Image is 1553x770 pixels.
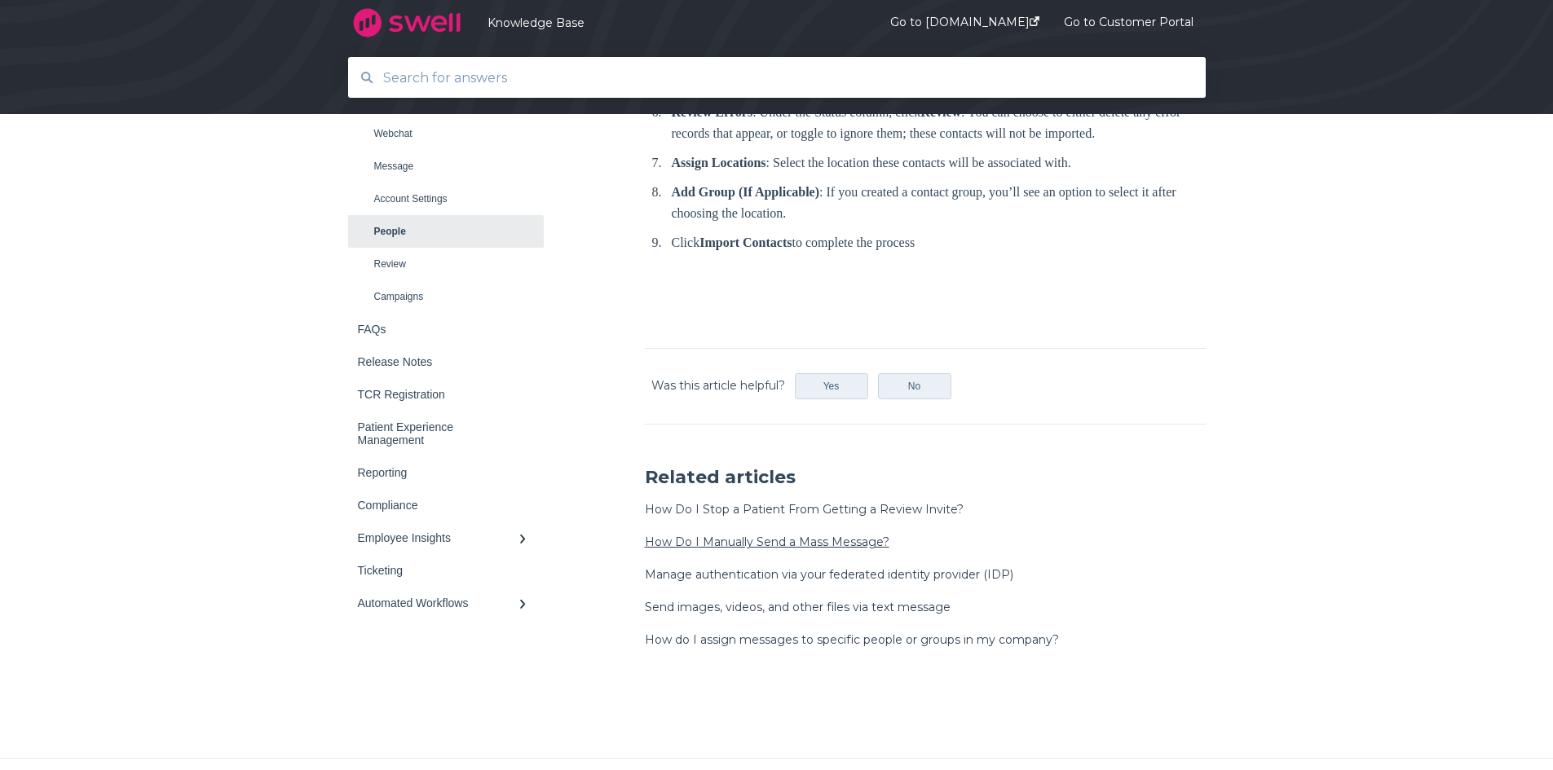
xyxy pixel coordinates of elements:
[348,489,544,521] a: Compliance
[645,600,951,614] a: Send images, videos, and other files via text message
[348,411,544,456] a: Patient Experience Management
[358,564,518,577] div: Ticketing
[665,152,1206,174] li: : Select the location these contacts will be associated with.
[358,596,518,609] div: Automated Workflows
[348,280,544,313] a: Campaigns
[348,521,544,554] a: Employee Insights
[672,185,820,199] strong: Add Group (If Applicable)
[645,567,1013,582] a: Manage authentication via your federated identity provider (IDP)
[348,456,544,489] a: Reporting
[878,373,951,399] button: No
[672,232,1206,253] p: Click to complete the process
[358,323,518,336] div: FAQs
[651,378,785,393] span: Was this article helpful?
[358,499,518,512] div: Compliance
[358,531,518,544] div: Employee Insights
[358,420,518,447] div: Patient Experience Management
[699,235,792,249] strong: Import Contacts
[348,345,544,378] a: Release Notes
[645,465,1206,490] h3: Related articles
[348,215,544,248] a: People
[348,587,544,619] a: Automated Workflows
[348,117,544,150] a: Webchat
[348,150,544,183] a: Message
[348,378,544,411] a: TCR Registration
[358,466,518,479] div: Reporting
[645,502,964,517] a: How Do I Stop a Patient From Getting a Review Invite?
[348,248,544,280] a: Review
[373,60,1181,95] input: Search for answers
[795,373,868,399] button: Yes
[908,381,920,392] span: No
[358,355,518,368] div: Release Notes
[645,535,889,549] a: How Do I Manually Send a Mass Message?
[348,313,544,345] a: FAQs
[823,381,840,392] span: Yes
[488,15,841,30] a: Knowledge Base
[358,388,518,401] div: TCR Registration
[645,632,1059,647] a: How do I assign messages to specific people or groups in my company?
[672,182,1206,224] p: : If you created a contact group, you’ll see an option to select it after choosing the location.
[348,554,544,587] a: Ticketing
[672,156,766,169] strong: Assign Locations
[672,102,1206,144] p: : Under the Status column, click . You can choose to either delete any error records that appear,...
[348,183,544,215] a: Account Settings
[348,2,466,43] img: company logo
